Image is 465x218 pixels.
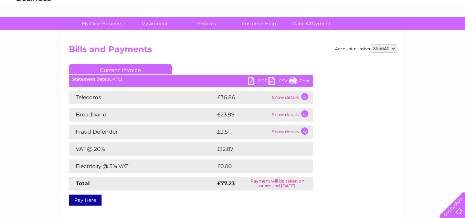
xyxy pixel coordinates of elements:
a: Make A Payment [283,17,340,30]
strong: £77.23 [217,180,235,187]
h2: Bills and Payments [69,44,397,58]
a: Print [289,77,310,87]
div: Account number [335,44,397,53]
a: Contact [419,29,436,34]
td: Show details [270,125,313,139]
a: Pay Here [69,195,102,206]
a: CSV [268,77,289,87]
a: Telecoms [380,29,401,34]
td: £0.00 [215,159,297,173]
a: Customer Help [231,17,287,30]
b: Statement Date: [72,76,108,82]
td: Payment will be taken on or around [DATE] [242,177,313,190]
td: £3.51 [215,125,270,139]
div: [DATE] [69,77,313,82]
td: Telecoms [69,91,215,104]
a: Current Invoice [69,64,172,74]
img: logo.png [16,18,51,39]
td: Broadband [69,108,215,122]
td: £23.99 [215,108,270,122]
a: My Clear Business [74,17,130,30]
a: Water [344,29,357,34]
td: Show details [270,91,313,104]
a: 0333 014 3131 [335,3,383,12]
strong: Total [76,180,90,187]
td: £12.87 [215,142,299,156]
td: Show details [270,108,313,122]
td: £36.86 [215,91,270,104]
div: Clear Business is a trading name of Verastar Limited (registered in [GEOGRAPHIC_DATA] No. 3667643... [70,4,395,33]
a: PDF [248,77,268,87]
a: Blog [405,29,415,34]
td: Electricity @ 5% VAT [69,159,215,173]
a: Energy [361,29,376,34]
a: My Account [126,17,183,30]
td: Fraud Defender [69,125,215,139]
a: Services [178,17,235,30]
a: Log out [442,29,458,34]
td: VAT @ 20% [69,142,215,156]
